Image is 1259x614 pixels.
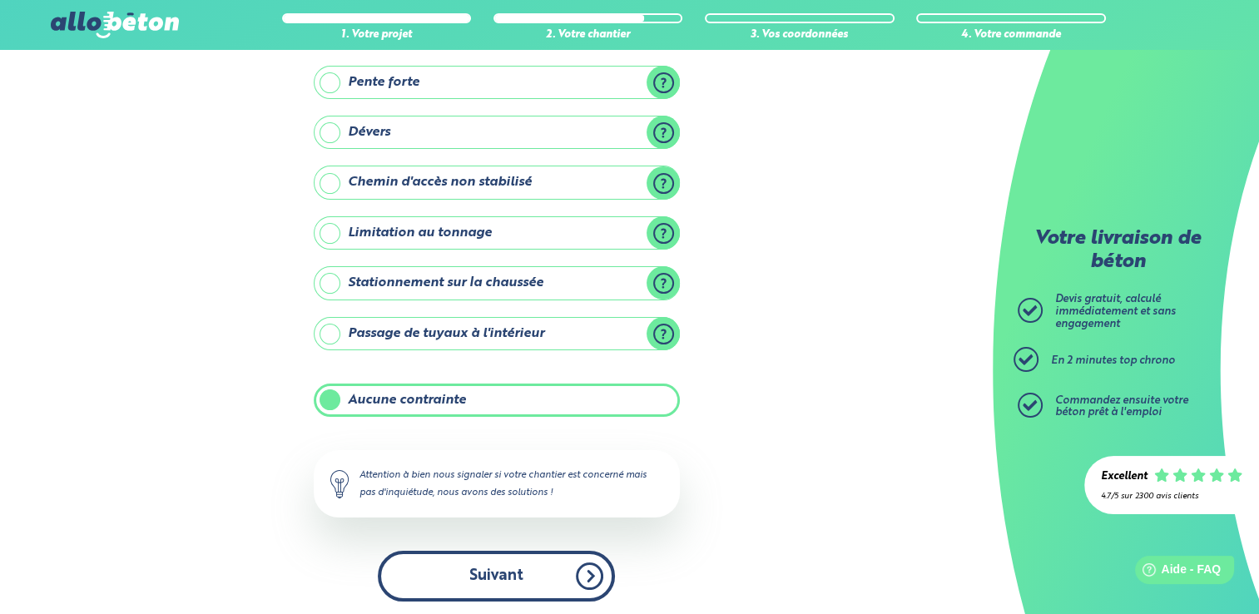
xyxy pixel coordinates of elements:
[1022,228,1213,274] p: Votre livraison de béton
[916,29,1106,42] div: 4. Votre commande
[314,66,680,99] label: Pente forte
[314,317,680,350] label: Passage de tuyaux à l'intérieur
[314,266,680,300] label: Stationnement sur la chaussée
[314,116,680,149] label: Dévers
[1051,355,1175,366] span: En 2 minutes top chrono
[1111,549,1241,596] iframe: Help widget launcher
[705,29,895,42] div: 3. Vos coordonnées
[493,29,683,42] div: 2. Votre chantier
[1055,294,1176,329] span: Devis gratuit, calculé immédiatement et sans engagement
[378,551,615,602] button: Suivant
[314,216,680,250] label: Limitation au tonnage
[314,166,680,199] label: Chemin d'accès non stabilisé
[1101,471,1147,483] div: Excellent
[314,450,680,517] div: Attention à bien nous signaler si votre chantier est concerné mais pas d'inquiétude, nous avons d...
[282,29,472,42] div: 1. Votre projet
[1101,492,1242,501] div: 4.7/5 sur 2300 avis clients
[51,12,179,38] img: allobéton
[314,384,680,417] label: Aucune contrainte
[1055,395,1188,418] span: Commandez ensuite votre béton prêt à l'emploi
